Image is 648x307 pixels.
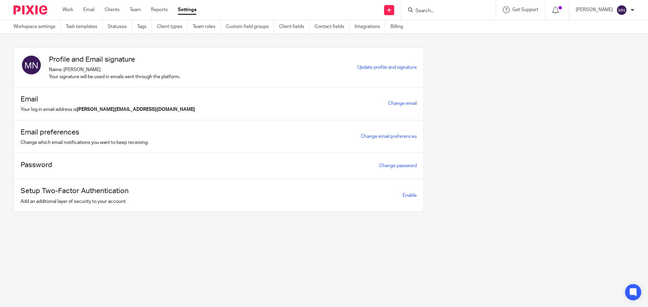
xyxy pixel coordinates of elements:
a: Client types [157,20,188,33]
input: Search [415,8,476,14]
a: Tags [137,20,152,33]
h1: Email preferences [21,127,148,137]
a: Reports [151,6,168,13]
h1: Profile and Email signature [49,54,180,65]
p: Your log in email address is [21,106,195,113]
h1: Setup Two-Factor Authentication [21,186,129,196]
span: Enable [403,193,417,198]
a: Workspace settings [13,20,61,33]
p: [PERSON_NAME] [576,6,613,13]
h1: Email [21,94,195,104]
a: Change password [379,163,417,168]
img: svg%3E [616,5,627,16]
p: Name: [PERSON_NAME] Your signature will be used in emails sent through the platform. [49,66,180,80]
a: Team [130,6,141,13]
p: Change which email notifications you want to keep receiving. [21,139,148,146]
a: Work [62,6,73,13]
a: Statuses [108,20,132,33]
a: Billing [390,20,408,33]
a: Email [83,6,94,13]
p: Add an additional layer of security to your account. [21,198,129,205]
a: Integrations [355,20,385,33]
a: Change email [388,101,417,106]
span: Get Support [512,7,538,12]
h1: Password [21,160,52,170]
b: [PERSON_NAME][EMAIL_ADDRESS][DOMAIN_NAME] [77,107,195,112]
a: Client fields [279,20,309,33]
img: svg%3E [21,54,42,76]
a: Custom field groups [226,20,274,33]
a: Team roles [193,20,221,33]
img: Pixie [13,5,47,14]
a: Task templates [66,20,103,33]
a: Clients [105,6,119,13]
a: Contact fields [315,20,350,33]
a: Update profile and signature [357,65,417,70]
a: Settings [178,6,196,13]
a: Change email preferences [361,134,417,139]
